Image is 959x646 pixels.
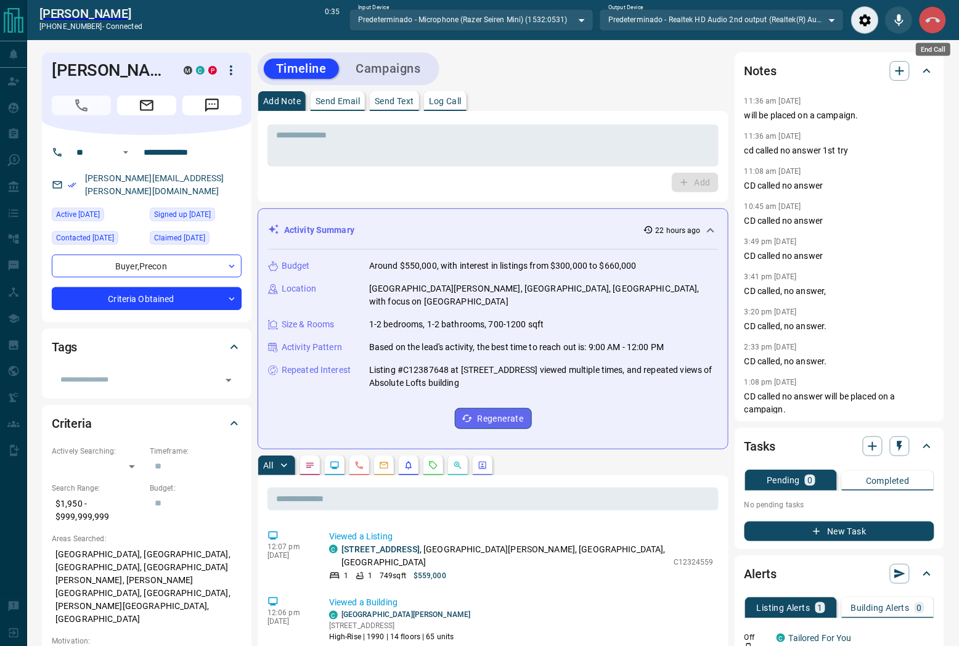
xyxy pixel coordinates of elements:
[404,460,414,470] svg: Listing Alerts
[745,431,934,461] div: Tasks
[919,6,947,34] div: End Call
[745,179,934,192] p: CD called no answer
[267,551,311,560] p: [DATE]
[789,633,852,643] a: Tailored For You
[282,341,342,354] p: Activity Pattern
[885,6,913,34] div: Mute
[745,202,801,211] p: 10:45 am [DATE]
[150,483,242,494] p: Budget:
[329,620,470,631] p: [STREET_ADDRESS]
[745,632,769,643] p: Off
[656,225,701,236] p: 22 hours ago
[745,272,797,281] p: 3:41 pm [DATE]
[745,144,934,157] p: cd called no answer 1st try
[184,66,192,75] div: mrloft.ca
[267,542,311,551] p: 12:07 pm
[369,282,718,308] p: [GEOGRAPHIC_DATA][PERSON_NAME], [GEOGRAPHIC_DATA], [GEOGRAPHIC_DATA], with focus on [GEOGRAPHIC_D...
[767,476,800,485] p: Pending
[745,132,801,141] p: 11:36 am [DATE]
[284,224,354,237] p: Activity Summary
[354,460,364,470] svg: Calls
[380,570,406,581] p: 749 sqft
[329,545,338,554] div: condos.ca
[154,232,205,244] span: Claimed [DATE]
[52,208,144,225] div: Wed Sep 10 2025
[745,56,934,86] div: Notes
[414,570,446,581] p: $559,000
[745,343,797,351] p: 2:33 pm [DATE]
[52,60,165,80] h1: [PERSON_NAME]
[267,617,311,626] p: [DATE]
[745,564,777,584] h2: Alerts
[341,544,420,554] a: [STREET_ADDRESS]
[745,61,777,81] h2: Notes
[600,9,844,30] div: Predeterminado - Realtek HD Audio 2nd output (Realtek(R) Audio)
[52,255,242,277] div: Buyer , Precon
[329,631,470,642] p: High-Rise | 1990 | 14 floors | 65 units
[39,21,142,32] p: [PHONE_NUMBER] -
[282,318,335,331] p: Size & Rooms
[118,145,133,160] button: Open
[316,97,360,105] p: Send Email
[52,414,92,433] h2: Criteria
[453,460,463,470] svg: Opportunities
[745,308,797,316] p: 3:20 pm [DATE]
[818,603,823,612] p: 1
[52,533,242,544] p: Areas Searched:
[263,97,301,105] p: Add Note
[208,66,217,75] div: property.ca
[220,372,237,389] button: Open
[745,436,775,456] h2: Tasks
[341,543,667,569] p: , [GEOGRAPHIC_DATA][PERSON_NAME], [GEOGRAPHIC_DATA], [GEOGRAPHIC_DATA]
[745,109,934,122] p: will be placed on a campaign.
[344,570,348,581] p: 1
[117,96,176,115] span: Email
[150,231,242,248] div: Sun Dec 05 2021
[745,97,801,105] p: 11:36 am [DATE]
[52,544,242,629] p: [GEOGRAPHIC_DATA], [GEOGRAPHIC_DATA], [GEOGRAPHIC_DATA], [GEOGRAPHIC_DATA][PERSON_NAME], [PERSON_...
[866,476,910,485] p: Completed
[358,4,390,12] label: Input Device
[807,476,812,485] p: 0
[182,96,242,115] span: Message
[455,408,532,429] button: Regenerate
[369,364,718,390] p: Listing #C12387648 at [STREET_ADDRESS] viewed multiple times, and repeated views of Absolute Loft...
[344,59,433,79] button: Campaigns
[917,603,922,612] p: 0
[851,603,910,612] p: Building Alerts
[349,9,594,30] div: Predeterminado - Microphone (Razer Seiren Mini) (1532:0531)
[52,231,144,248] div: Wed May 14 2025
[745,285,934,298] p: CD called, no answer,
[745,559,934,589] div: Alerts
[478,460,488,470] svg: Agent Actions
[150,446,242,457] p: Timeframe:
[52,494,144,527] p: $1,950 - $999,999,999
[745,320,934,333] p: CD called, no answer.
[282,260,310,272] p: Budget
[745,521,934,541] button: New Task
[851,6,879,34] div: Audio Settings
[341,610,470,619] a: [GEOGRAPHIC_DATA][PERSON_NAME]
[757,603,810,612] p: Listing Alerts
[369,260,637,272] p: Around $550,000, with interest in listings from $300,000 to $660,000
[745,378,797,386] p: 1:08 pm [DATE]
[39,6,142,21] a: [PERSON_NAME]
[745,215,934,227] p: CD called no answer
[52,96,111,115] span: Call
[745,237,797,246] p: 3:49 pm [DATE]
[745,390,934,416] p: CD called no answer will be placed on a campaign.
[52,483,144,494] p: Search Range:
[56,232,114,244] span: Contacted [DATE]
[379,460,389,470] svg: Emails
[916,43,950,56] div: End Call
[52,287,242,310] div: Criteria Obtained
[52,446,144,457] p: Actively Searching:
[745,167,801,176] p: 11:08 am [DATE]
[305,460,315,470] svg: Notes
[369,341,664,354] p: Based on the lead's activity, the best time to reach out is: 9:00 AM - 12:00 PM
[154,208,211,221] span: Signed up [DATE]
[674,557,714,568] p: C12324559
[608,4,643,12] label: Output Device
[263,461,273,470] p: All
